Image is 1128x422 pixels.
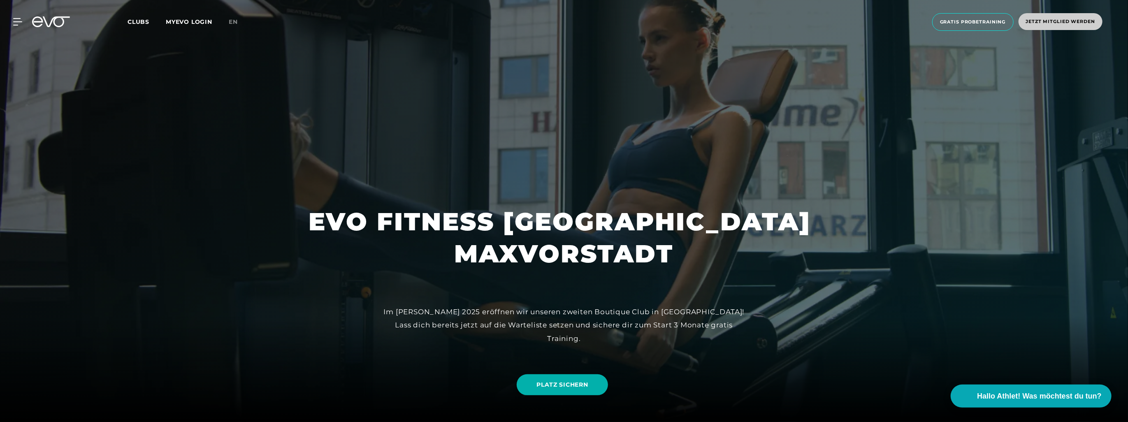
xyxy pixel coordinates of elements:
[229,17,248,27] a: en
[977,391,1102,402] span: Hallo Athlet! Was möchtest du tun?
[940,19,1006,26] span: Gratis Probetraining
[229,18,238,26] span: en
[1026,18,1095,25] span: Jetzt Mitglied werden
[128,18,149,26] span: Clubs
[166,18,212,26] a: MYEVO LOGIN
[951,385,1112,408] button: Hallo Athlet! Was möchtest du tun?
[379,305,749,345] div: Im [PERSON_NAME] 2025 eröffnen wir unseren zweiten Boutique Club in [GEOGRAPHIC_DATA]! Lass dich ...
[536,380,588,389] span: PLATZ SICHERN
[309,206,819,270] h1: EVO FITNESS [GEOGRAPHIC_DATA] MAXVORSTADT
[128,18,166,26] a: Clubs
[930,13,1016,31] a: Gratis Probetraining
[1016,13,1105,31] a: Jetzt Mitglied werden
[517,374,608,395] a: PLATZ SICHERN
